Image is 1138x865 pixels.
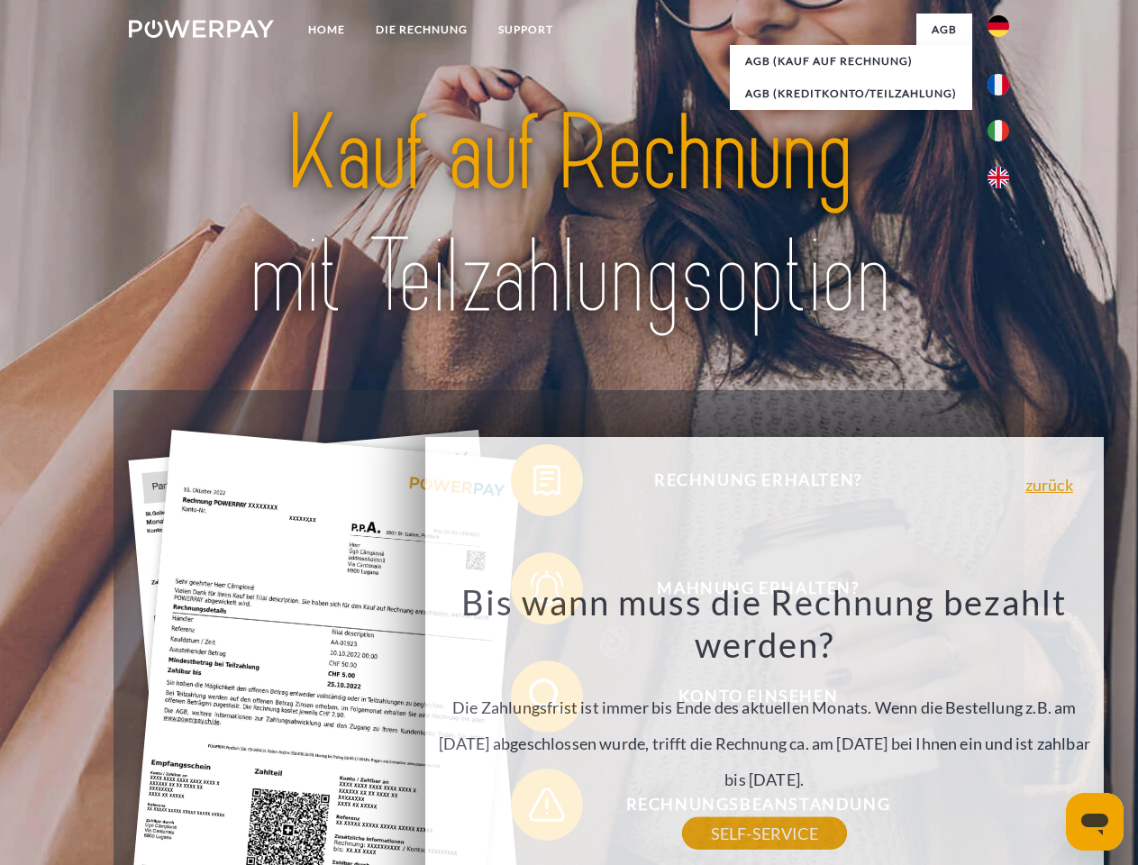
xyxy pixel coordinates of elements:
a: DIE RECHNUNG [360,14,483,46]
a: SELF-SERVICE [682,817,847,850]
div: Die Zahlungsfrist ist immer bis Ende des aktuellen Monats. Wenn die Bestellung z.B. am [DATE] abg... [435,580,1093,833]
img: de [988,15,1009,37]
a: AGB (Kreditkonto/Teilzahlung) [730,77,972,110]
h3: Bis wann muss die Rechnung bezahlt werden? [435,580,1093,667]
img: logo-powerpay-white.svg [129,20,274,38]
a: SUPPORT [483,14,569,46]
a: Home [293,14,360,46]
a: agb [916,14,972,46]
img: it [988,120,1009,141]
a: zurück [1025,477,1073,493]
img: title-powerpay_de.svg [172,86,966,345]
img: fr [988,74,1009,96]
img: en [988,167,1009,188]
a: AGB (Kauf auf Rechnung) [730,45,972,77]
iframe: Schaltfläche zum Öffnen des Messaging-Fensters [1066,793,1124,851]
